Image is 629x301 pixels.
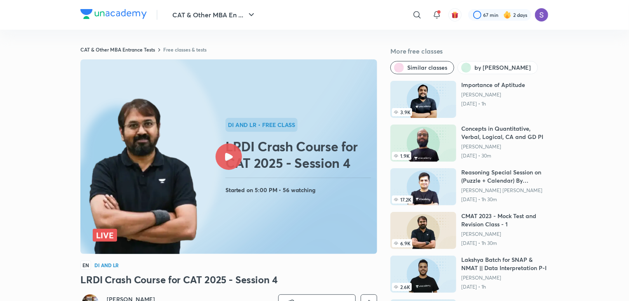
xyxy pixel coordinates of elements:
[448,8,462,21] button: avatar
[461,187,549,194] a: [PERSON_NAME] [PERSON_NAME]
[503,11,512,19] img: streak
[80,9,147,19] img: Company Logo
[461,143,549,150] a: [PERSON_NAME]
[392,195,413,204] span: 17.2K
[461,256,549,272] h6: Lakshya Batch for SNAP & NMAT || Data Interpretation P-I
[458,61,538,74] button: by Ronakkumar Shah
[225,138,374,171] h2: LRDI Crash Course for CAT 2025 - Session 4
[461,212,549,228] h6: CMAT 2023 - Mock Test and Revision Class - 1
[80,46,155,53] a: CAT & Other MBA Entrance Tests
[461,125,549,141] h6: Concepts in Quantitative, Verbal, Logical, CA and GD PI
[461,81,525,89] h6: Importance of Aptitude
[461,231,549,238] a: [PERSON_NAME]
[390,61,454,74] button: Similar classes
[80,9,147,21] a: Company Logo
[392,239,412,247] span: 6.9K
[461,168,549,185] h6: Reasoning Special Session on (Puzzle + Calendar) By [PERSON_NAME] [3PM ]
[225,185,374,195] h4: Started on 5:00 PM • 56 watching
[94,263,119,268] h4: DI and LR
[461,153,549,159] p: [DATE] • 30m
[474,63,531,72] span: by Ronakkumar Shah
[392,283,412,291] span: 2.6K
[461,240,549,247] p: [DATE] • 1h 30m
[80,273,377,286] h3: LRDI Crash Course for CAT 2025 - Session 4
[451,11,459,19] img: avatar
[461,284,549,290] p: [DATE] • 1h
[461,101,525,107] p: [DATE] • 1h
[461,92,525,98] a: [PERSON_NAME]
[163,46,207,53] a: Free classes & tests
[407,63,447,72] span: Similar classes
[392,108,412,116] span: 3.9K
[80,261,91,270] span: EN
[535,8,549,22] img: Sapara Premji
[461,275,549,281] a: [PERSON_NAME]
[390,46,549,56] h5: More free classes
[392,152,411,160] span: 1.9K
[167,7,261,23] button: CAT & Other MBA En ...
[461,196,549,203] p: [DATE] • 1h 30m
